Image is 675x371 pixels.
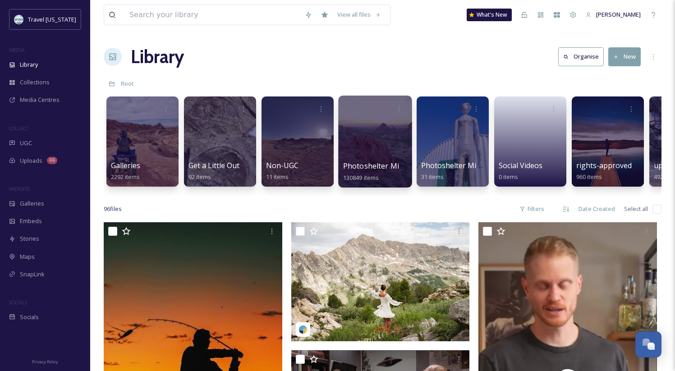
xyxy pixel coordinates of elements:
[20,234,39,243] span: Stories
[28,15,76,23] span: Travel [US_STATE]
[9,46,25,53] span: MEDIA
[298,325,308,334] img: snapsea-logo.png
[558,47,604,66] button: Organise
[20,139,32,147] span: UGC
[576,160,632,170] span: rights-approved
[9,185,30,192] span: WIDGETS
[131,43,184,70] a: Library
[20,252,35,261] span: Maps
[20,270,45,279] span: SnapLink
[32,356,58,366] a: Privacy Policy
[333,6,386,23] a: View all files
[635,331,661,357] button: Open Chat
[111,173,140,181] span: 2292 items
[421,173,444,181] span: 31 items
[343,173,379,181] span: 130849 items
[9,299,27,306] span: SOCIALS
[343,161,425,171] span: Photoshelter Migration
[121,78,134,89] a: Root
[421,160,536,170] span: Photoshelter Migration (Example)
[20,96,60,104] span: Media Centres
[266,161,298,181] a: Non-UGC11 items
[125,5,300,25] input: Search your library
[32,359,58,365] span: Privacy Policy
[576,161,632,181] a: rights-approved960 items
[266,173,289,181] span: 11 items
[121,79,134,87] span: Root
[499,161,542,181] a: Social Videos0 items
[608,47,641,66] button: New
[20,78,50,87] span: Collections
[188,160,262,170] span: Get a Little Out There
[558,47,608,66] a: Organise
[9,125,28,132] span: COLLECT
[581,6,645,23] a: [PERSON_NAME]
[499,173,518,181] span: 0 items
[47,157,57,164] div: 46
[467,9,512,21] a: What's New
[111,161,140,181] a: Galleries2292 items
[188,173,211,181] span: 92 items
[624,205,648,213] span: Select all
[576,173,602,181] span: 960 items
[596,10,641,18] span: [PERSON_NAME]
[188,161,262,181] a: Get a Little Out There92 items
[20,313,39,321] span: Socials
[574,200,620,218] div: Date Created
[515,200,549,218] div: Filters
[20,156,42,165] span: Uploads
[343,162,425,182] a: Photoshelter Migration130849 items
[104,205,122,213] span: 96 file s
[111,160,140,170] span: Galleries
[20,60,38,69] span: Library
[499,160,542,170] span: Social Videos
[266,160,298,170] span: Non-UGC
[20,199,44,208] span: Galleries
[20,217,42,225] span: Embeds
[14,15,23,24] img: download.jpeg
[421,161,536,181] a: Photoshelter Migration (Example)31 items
[291,222,470,341] img: j.rose227-4985441.jpg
